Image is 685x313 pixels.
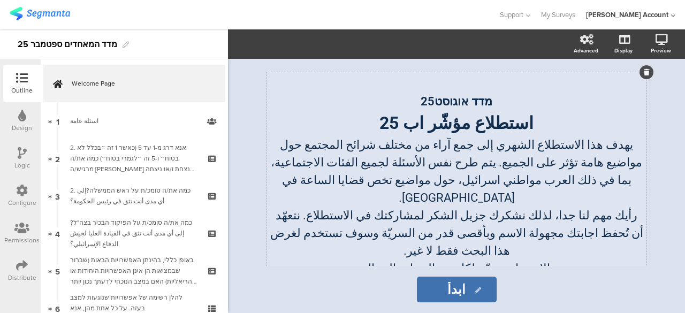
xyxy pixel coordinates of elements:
[421,95,435,108] strong: 25
[43,102,225,140] a: 1 اسئلة عامة
[55,152,60,164] span: 2
[8,273,36,283] div: Distribute
[18,36,117,53] div: מדד המאחדים ספטמבר 25
[55,227,60,239] span: 4
[10,7,70,20] img: segmanta logo
[43,140,225,177] a: 2 2. אנא דרג מ-1 עד 5 (כאשר 1 זה ״בכלל לא בטוח״ ו-5 זה ״לגמרי בטוח״) כמה את/ה מרגיש/ה [PERSON_NAM...
[614,47,633,55] div: Display
[435,95,492,108] strong: מדד אוגוסט
[43,215,225,252] a: 4 כמה את/ה סומכ/ת על הפיקוד הבכיר בצה"ל?إلى أي مدى أنت تثق في القيادة العليا لجيش الدفاع الإسرائيلي؟
[43,252,225,289] a: 5 באופן כללי, בהינתן האפשרויות הבאות (שברור שבמציאות הן אינן האפשרויות היחידות או הריאליות) האם ב...
[70,217,198,249] div: כמה את/ה סומכ/ת על הפיקוד הבכיר בצה"ל?إلى أي مدى أنت تثق في القيادة العليا لجيش الدفاع الإسرائيلي؟
[43,177,225,215] a: 3 2. כמה את/ה סומכ/ת על ראש הממשלה?إلى أي مدى أنت تثق في رئيس الحكومة؟
[12,123,32,133] div: Design
[70,116,198,126] div: اسئلة عامة
[269,207,644,259] p: رأيك مهم لنا جدا، لذلك نشكرك جزيل الشكر لمشاركتك في الاستطلاع. نتعهّد أن تُحفظ اجابتك مجهولة الاس...
[55,265,60,277] span: 5
[70,255,198,287] div: באופן כללי, בהינתן האפשרויות הבאות (שברור שבמציאות הן אינן האפשרויות היחידות או הריאליות) האם במצ...
[56,115,59,127] span: 1
[70,142,198,174] div: 2. אנא דרג מ-1 עד 5 (כאשר 1 זה ״בכלל לא בטוח״ ו-5 זה ״לגמרי בטוח״) כמה את/ה מרגיש/ה שישראל מנצחת ...
[8,198,36,208] div: Configure
[11,86,33,95] div: Outline
[4,235,40,245] div: Permissions
[70,185,198,207] div: 2. כמה את/ה סומכ/ת על ראש הממשלה?إلى أي مدى أنت تثق في رئيس الحكومة؟
[574,47,598,55] div: Advanced
[417,277,497,302] input: Start
[72,78,209,89] span: Welcome Page
[269,136,644,207] p: يهدف هذا الاستطلاع الشهري إلى جمع آراء من مختلف شرائح المجتمع حول مواضيع هامة تؤثر على الجميع. يت...
[43,65,225,102] a: Welcome Page
[586,10,668,20] div: [PERSON_NAME] Account
[55,190,60,202] span: 3
[269,259,644,277] p: الاستبيان موجّه لكل من النساء والرجال
[500,10,523,20] span: Support
[379,113,534,133] strong: استطلاع مؤشّر اب 25
[14,161,30,170] div: Logic
[651,47,671,55] div: Preview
